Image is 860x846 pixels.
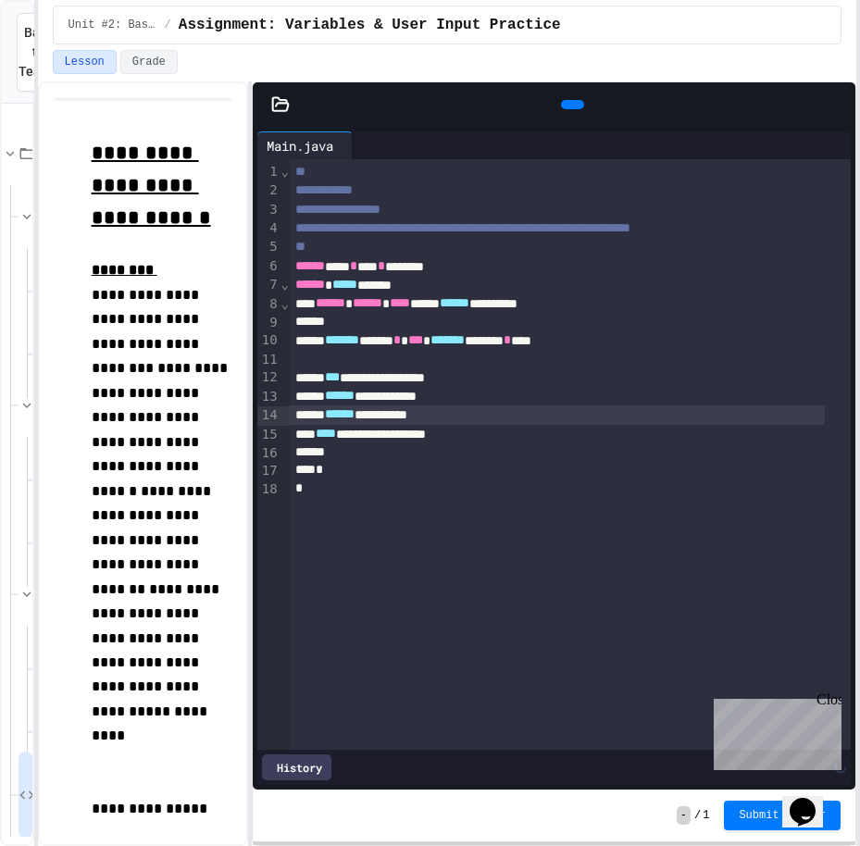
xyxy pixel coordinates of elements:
[280,164,290,179] span: Fold line
[694,808,701,823] span: /
[257,181,280,200] div: 2
[257,368,280,387] div: 12
[19,23,58,81] span: Back to Teams
[257,276,280,294] div: 7
[257,314,280,332] div: 9
[257,480,280,499] div: 18
[179,14,561,36] span: Assignment: Variables & User Input Practice
[257,295,280,314] div: 8
[257,406,280,425] div: 14
[257,351,280,369] div: 11
[69,18,157,32] span: Unit #2: Basic Programming Concepts
[280,296,290,311] span: Fold line
[257,238,280,256] div: 5
[257,444,280,463] div: 16
[53,50,117,74] button: Lesson
[257,219,280,238] div: 4
[257,331,280,350] div: 10
[677,806,691,825] span: -
[706,691,841,770] iframe: chat widget
[257,257,280,276] div: 6
[120,50,178,74] button: Grade
[7,7,128,118] div: Chat with us now!Close
[724,801,841,830] button: Submit Answer
[280,277,290,292] span: Fold line
[257,462,280,480] div: 17
[257,163,280,181] div: 1
[257,136,343,156] div: Main.java
[782,772,841,827] iframe: chat widget
[739,808,826,823] span: Submit Answer
[165,18,171,32] span: /
[262,754,331,780] div: History
[257,388,280,406] div: 13
[257,131,353,159] div: Main.java
[257,201,280,219] div: 3
[257,426,280,444] div: 15
[703,808,709,823] span: 1
[17,13,48,92] button: Back to Teams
